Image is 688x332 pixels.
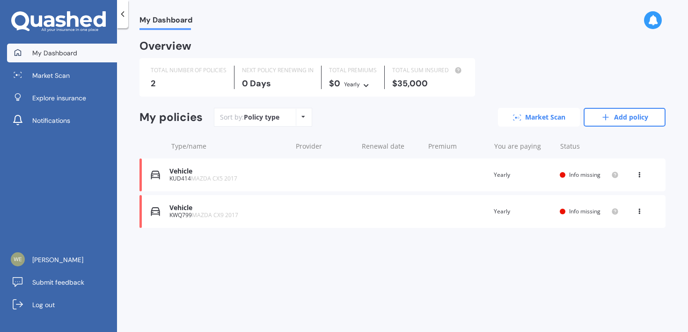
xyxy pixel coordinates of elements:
a: Explore insurance [7,89,117,107]
a: Notifications [7,111,117,130]
a: Market Scan [498,108,580,127]
div: 0 Days [242,79,314,88]
div: Vehicle [169,167,287,175]
span: Explore insurance [32,93,86,103]
span: Info missing [569,171,600,179]
div: TOTAL SUM INSURED [392,66,464,75]
a: [PERSON_NAME] [7,250,117,269]
div: KWQ799 [169,212,287,219]
div: 2 [151,79,227,88]
a: Submit feedback [7,273,117,292]
div: $35,000 [392,79,464,88]
img: Vehicle [151,207,160,216]
span: Market Scan [32,71,70,80]
a: Market Scan [7,66,117,85]
div: TOTAL NUMBER OF POLICIES [151,66,227,75]
div: NEXT POLICY RENEWING IN [242,66,314,75]
div: Yearly [494,170,553,180]
span: Info missing [569,207,600,215]
div: Policy type [244,113,279,122]
div: KUD414 [169,175,287,182]
span: Submit feedback [32,278,84,287]
div: Overview [139,41,191,51]
div: Sort by: [220,113,279,122]
div: My policies [139,111,203,124]
div: Vehicle [169,204,287,212]
div: Premium [428,142,487,151]
img: 8ab6bc97445a4216ae38cc1ed046a951 [11,252,25,266]
span: MAZDA CX5 2017 [191,174,237,182]
div: Status [560,142,619,151]
div: Yearly [344,80,360,89]
span: Notifications [32,116,70,125]
div: Type/name [171,142,288,151]
a: My Dashboard [7,44,117,62]
div: $0 [329,79,377,89]
a: Add policy [584,108,666,127]
span: My Dashboard [139,15,192,28]
a: Log out [7,295,117,314]
span: My Dashboard [32,48,77,58]
div: Renewal date [362,142,420,151]
div: Yearly [494,207,553,216]
span: Log out [32,300,55,309]
span: [PERSON_NAME] [32,255,83,264]
div: You are paying [494,142,553,151]
div: Provider [296,142,354,151]
div: TOTAL PREMIUMS [329,66,377,75]
img: Vehicle [151,170,160,180]
span: MAZDA CX9 2017 [192,211,238,219]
